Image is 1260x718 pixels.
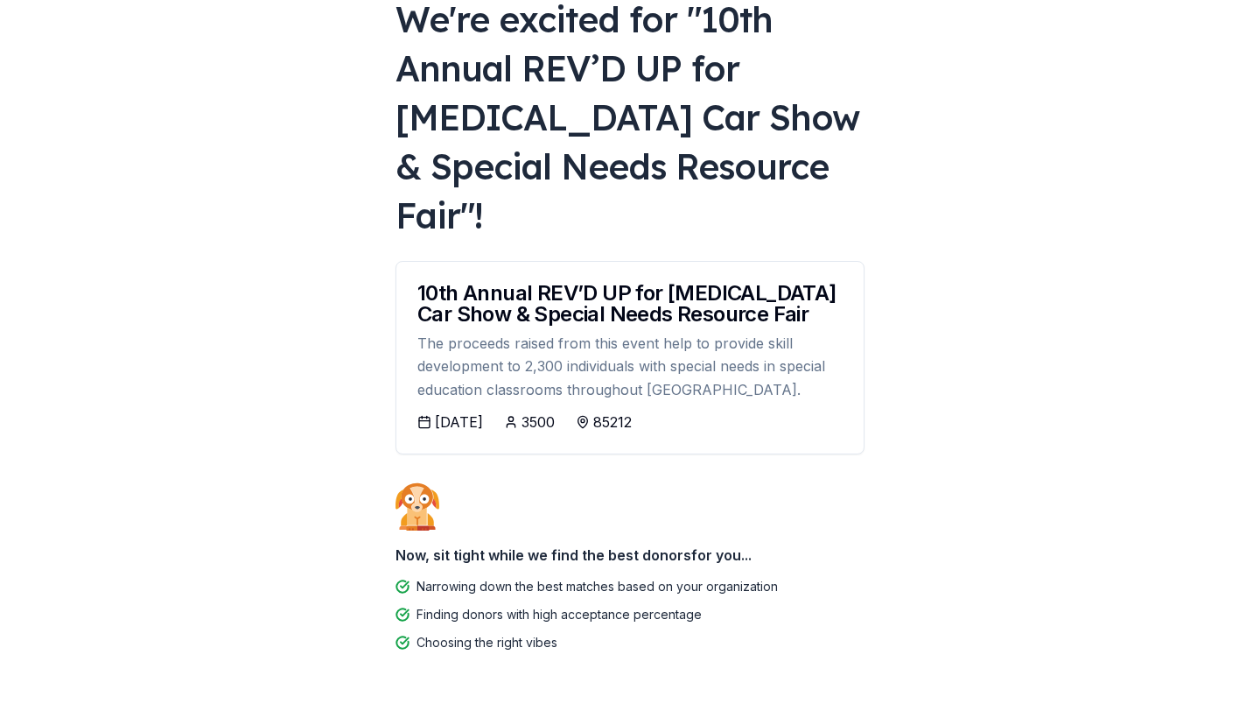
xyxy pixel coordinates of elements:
[416,604,702,625] div: Finding donors with high acceptance percentage
[417,332,843,401] div: The proceeds raised from this event help to provide skill development to 2,300 individuals with s...
[395,538,864,573] div: Now, sit tight while we find the best donors for you...
[521,412,555,433] div: 3500
[416,632,557,653] div: Choosing the right vibes
[416,576,778,597] div: Narrowing down the best matches based on your organization
[593,412,632,433] div: 85212
[435,412,483,433] div: [DATE]
[417,283,843,325] div: 10th Annual REV’D UP for [MEDICAL_DATA] Car Show & Special Needs Resource Fair
[395,482,439,530] img: Dog waiting patiently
